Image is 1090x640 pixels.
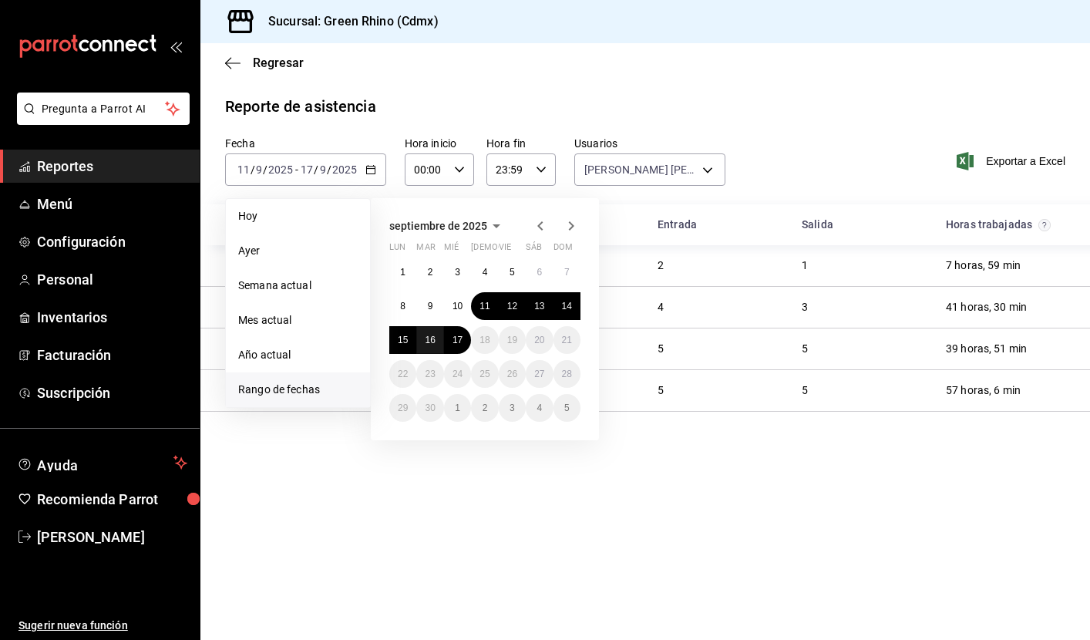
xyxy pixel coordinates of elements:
span: Inventarios [37,307,187,328]
span: Año actual [238,347,358,363]
span: septiembre de 2025 [389,220,487,232]
abbr: 29 de septiembre de 2025 [398,403,408,413]
button: septiembre de 2025 [389,217,506,235]
abbr: 18 de septiembre de 2025 [479,335,489,345]
button: 2 de septiembre de 2025 [416,258,443,286]
input: -- [237,163,251,176]
span: [PERSON_NAME] [PERSON_NAME] [PERSON_NAME], [PERSON_NAME] [PERSON_NAME] [PERSON_NAME] [PERSON_NAME] [584,162,697,177]
span: - [295,163,298,176]
button: 14 de septiembre de 2025 [553,292,580,320]
button: 24 de septiembre de 2025 [444,360,471,388]
abbr: 5 de septiembre de 2025 [510,267,515,278]
div: Cell [789,335,820,363]
span: Personal [37,269,187,290]
abbr: lunes [389,242,405,258]
span: Pregunta a Parrot AI [42,101,166,117]
span: Mes actual [238,312,358,328]
span: [PERSON_NAME] [37,527,187,547]
abbr: 25 de septiembre de 2025 [479,369,489,379]
div: Cell [213,335,338,363]
abbr: 21 de septiembre de 2025 [562,335,572,345]
button: 12 de septiembre de 2025 [499,292,526,320]
button: 4 de octubre de 2025 [526,394,553,422]
div: Cell [934,293,1039,322]
abbr: 8 de septiembre de 2025 [400,301,405,312]
div: Head [200,204,1090,245]
span: / [327,163,331,176]
abbr: 12 de septiembre de 2025 [507,301,517,312]
h3: Sucursal: Green Rhino (Cdmx) [256,12,439,31]
abbr: 24 de septiembre de 2025 [452,369,463,379]
span: / [251,163,255,176]
input: -- [319,163,327,176]
span: Ayer [238,243,358,259]
div: Cell [213,376,338,405]
button: Exportar a Excel [960,152,1065,170]
button: 1 de octubre de 2025 [444,394,471,422]
button: 7 de septiembre de 2025 [553,258,580,286]
div: Cell [789,376,820,405]
button: Regresar [225,56,304,70]
button: 11 de septiembre de 2025 [471,292,498,320]
div: HeadCell [645,211,789,239]
abbr: 4 de octubre de 2025 [537,403,542,413]
button: 6 de septiembre de 2025 [526,258,553,286]
span: Hoy [238,208,358,224]
abbr: domingo [553,242,573,258]
span: Sugerir nueva función [19,618,187,634]
div: Cell [789,293,820,322]
input: ---- [331,163,358,176]
abbr: 30 de septiembre de 2025 [425,403,435,413]
label: Hora inicio [405,138,474,149]
a: Pregunta a Parrot AI [11,112,190,128]
abbr: 6 de septiembre de 2025 [537,267,542,278]
div: Cell [213,251,425,280]
div: Cell [645,293,676,322]
abbr: 11 de septiembre de 2025 [479,301,489,312]
abbr: 3 de septiembre de 2025 [455,267,460,278]
div: Cell [213,293,338,322]
abbr: 1 de septiembre de 2025 [400,267,405,278]
label: Hora fin [486,138,556,149]
abbr: viernes [499,242,511,258]
abbr: miércoles [444,242,459,258]
abbr: 4 de septiembre de 2025 [483,267,488,278]
abbr: 28 de septiembre de 2025 [562,369,572,379]
button: 3 de octubre de 2025 [499,394,526,422]
button: 18 de septiembre de 2025 [471,326,498,354]
abbr: 2 de octubre de 2025 [483,403,488,413]
span: Suscripción [37,382,187,403]
abbr: sábado [526,242,542,258]
button: 30 de septiembre de 2025 [416,394,443,422]
abbr: martes [416,242,435,258]
abbr: 22 de septiembre de 2025 [398,369,408,379]
span: Semana actual [238,278,358,294]
div: HeadCell [213,211,501,239]
div: Container [200,204,1090,412]
button: 4 de septiembre de 2025 [471,258,498,286]
abbr: 9 de septiembre de 2025 [428,301,433,312]
div: Reporte de asistencia [225,95,376,118]
abbr: 26 de septiembre de 2025 [507,369,517,379]
abbr: 15 de septiembre de 2025 [398,335,408,345]
div: Cell [934,251,1033,280]
abbr: 19 de septiembre de 2025 [507,335,517,345]
span: Rango de fechas [238,382,358,398]
abbr: 5 de octubre de 2025 [564,403,570,413]
button: 5 de septiembre de 2025 [499,258,526,286]
button: Pregunta a Parrot AI [17,93,190,125]
button: 21 de septiembre de 2025 [553,326,580,354]
abbr: 27 de septiembre de 2025 [534,369,544,379]
label: Usuarios [574,138,725,149]
abbr: 17 de septiembre de 2025 [452,335,463,345]
button: 16 de septiembre de 2025 [416,326,443,354]
button: 10 de septiembre de 2025 [444,292,471,320]
div: Cell [645,251,676,280]
button: 29 de septiembre de 2025 [389,394,416,422]
abbr: 7 de septiembre de 2025 [564,267,570,278]
abbr: 1 de octubre de 2025 [455,403,460,413]
button: 25 de septiembre de 2025 [471,360,498,388]
abbr: 16 de septiembre de 2025 [425,335,435,345]
button: open_drawer_menu [170,40,182,52]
